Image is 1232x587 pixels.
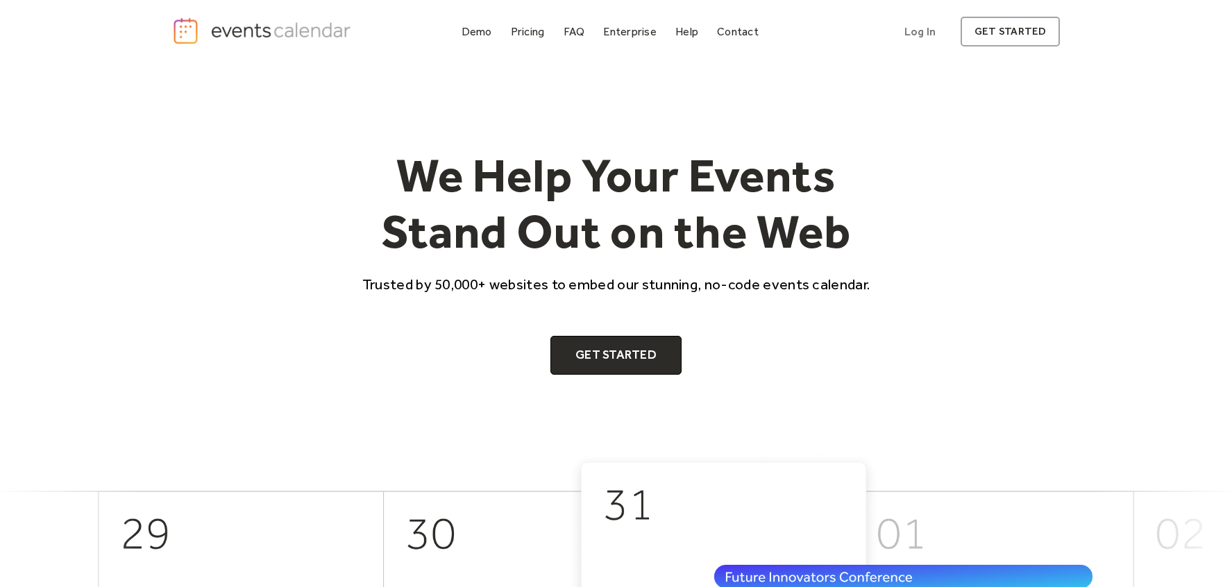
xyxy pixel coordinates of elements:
a: FAQ [558,22,591,41]
a: Enterprise [598,22,661,41]
a: Log In [891,17,950,46]
a: Help [670,22,704,41]
h1: We Help Your Events Stand Out on the Web [350,147,883,260]
div: Enterprise [603,28,656,35]
a: Demo [456,22,498,41]
p: Trusted by 50,000+ websites to embed our stunning, no-code events calendar. [350,274,883,294]
a: Contact [711,22,764,41]
div: FAQ [564,28,585,35]
div: Pricing [511,28,545,35]
a: Get Started [550,336,682,375]
a: get started [961,17,1060,46]
a: Pricing [505,22,550,41]
div: Demo [462,28,492,35]
a: home [172,17,355,45]
div: Contact [717,28,759,35]
div: Help [675,28,698,35]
